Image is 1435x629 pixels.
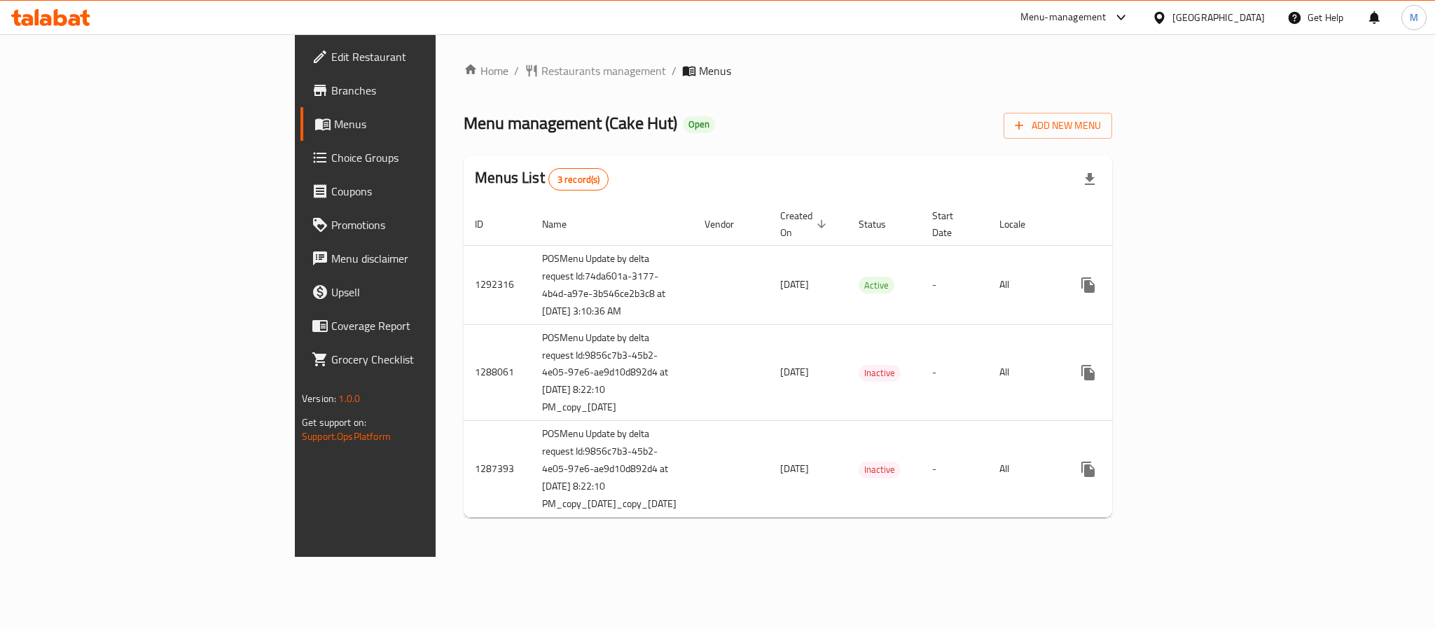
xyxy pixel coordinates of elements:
[338,389,360,408] span: 1.0.0
[300,74,534,107] a: Branches
[331,317,523,334] span: Coverage Report
[1072,356,1105,389] button: more
[672,62,677,79] li: /
[300,174,534,208] a: Coupons
[705,216,752,233] span: Vendor
[302,413,366,431] span: Get support on:
[300,208,534,242] a: Promotions
[921,421,988,518] td: -
[300,141,534,174] a: Choice Groups
[1410,10,1418,25] span: M
[334,116,523,132] span: Menus
[302,389,336,408] span: Version:
[464,62,1112,79] nav: breadcrumb
[859,365,901,381] span: Inactive
[1105,356,1139,389] button: Change Status
[531,245,693,324] td: POSMenu Update by delta request Id:74da601a-3177-4b4d-a97e-3b546ce2b3c8 at [DATE] 3:10:36 AM
[859,216,904,233] span: Status
[548,168,609,191] div: Total records count
[1060,203,1217,246] th: Actions
[1105,452,1139,486] button: Change Status
[859,365,901,382] div: Inactive
[531,421,693,518] td: POSMenu Update by delta request Id:9856c7b3-45b2-4e05-97e6-ae9d10d892d4 at [DATE] 8:22:10 PM_copy...
[331,149,523,166] span: Choice Groups
[300,275,534,309] a: Upsell
[932,207,971,241] span: Start Date
[549,173,609,186] span: 3 record(s)
[683,116,715,133] div: Open
[988,245,1060,324] td: All
[300,242,534,275] a: Menu disclaimer
[331,284,523,300] span: Upsell
[780,363,809,381] span: [DATE]
[331,48,523,65] span: Edit Restaurant
[331,216,523,233] span: Promotions
[475,216,501,233] span: ID
[780,459,809,478] span: [DATE]
[300,343,534,376] a: Grocery Checklist
[1172,10,1265,25] div: [GEOGRAPHIC_DATA]
[331,82,523,99] span: Branches
[780,207,831,241] span: Created On
[921,245,988,324] td: -
[699,62,731,79] span: Menus
[988,421,1060,518] td: All
[300,107,534,141] a: Menus
[475,167,609,191] h2: Menus List
[300,40,534,74] a: Edit Restaurant
[683,118,715,130] span: Open
[921,324,988,421] td: -
[542,216,585,233] span: Name
[1004,113,1112,139] button: Add New Menu
[302,427,391,445] a: Support.OpsPlatform
[525,62,666,79] a: Restaurants management
[1020,9,1107,26] div: Menu-management
[531,324,693,421] td: POSMenu Update by delta request Id:9856c7b3-45b2-4e05-97e6-ae9d10d892d4 at [DATE] 8:22:10 PM_copy...
[300,309,534,343] a: Coverage Report
[1072,268,1105,302] button: more
[859,277,894,293] span: Active
[780,275,809,293] span: [DATE]
[1072,452,1105,486] button: more
[331,351,523,368] span: Grocery Checklist
[541,62,666,79] span: Restaurants management
[331,183,523,200] span: Coupons
[1073,163,1107,196] div: Export file
[331,250,523,267] span: Menu disclaimer
[988,324,1060,421] td: All
[999,216,1044,233] span: Locale
[1105,268,1139,302] button: Change Status
[464,107,677,139] span: Menu management ( Cake Hut )
[1015,117,1101,134] span: Add New Menu
[859,462,901,478] span: Inactive
[464,203,1217,518] table: enhanced table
